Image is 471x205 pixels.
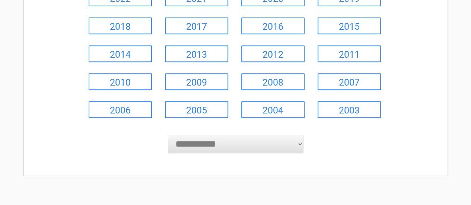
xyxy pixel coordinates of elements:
[241,73,305,90] a: 2008
[89,101,152,118] a: 2006
[89,45,152,62] a: 2014
[89,73,152,90] a: 2010
[241,101,305,118] a: 2004
[165,73,228,90] a: 2009
[165,101,228,118] a: 2005
[241,17,305,34] a: 2016
[318,73,381,90] a: 2007
[165,45,228,62] a: 2013
[318,101,381,118] a: 2003
[89,17,152,34] a: 2018
[318,45,381,62] a: 2011
[318,17,381,34] a: 2015
[165,17,228,34] a: 2017
[241,45,305,62] a: 2012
